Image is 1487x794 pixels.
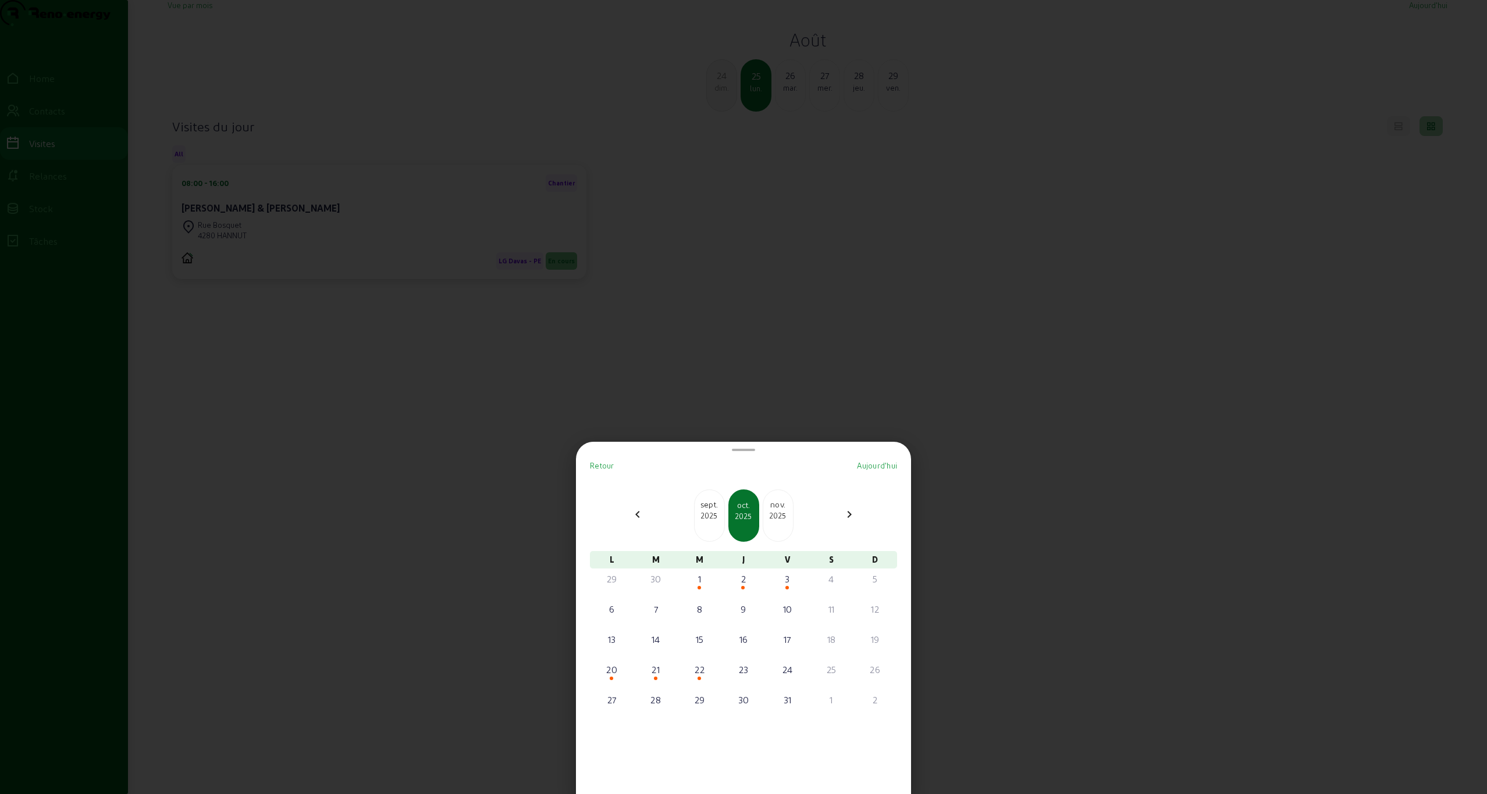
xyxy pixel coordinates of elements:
[814,663,848,677] div: 25
[726,602,760,616] div: 9
[726,663,760,677] div: 23
[858,693,892,707] div: 2
[726,632,760,646] div: 16
[770,572,805,586] div: 3
[595,693,629,707] div: 27
[590,551,634,568] div: L
[638,693,673,707] div: 28
[814,632,848,646] div: 18
[766,551,809,568] div: V
[763,499,793,510] div: nov.
[842,507,856,521] mat-icon: chevron_right
[678,551,721,568] div: M
[853,551,897,568] div: D
[695,510,724,521] div: 2025
[721,551,765,568] div: J
[809,551,853,568] div: S
[631,507,645,521] mat-icon: chevron_left
[682,693,717,707] div: 29
[595,663,629,677] div: 20
[638,572,673,586] div: 30
[770,602,805,616] div: 10
[634,551,677,568] div: M
[595,602,629,616] div: 6
[595,572,629,586] div: 29
[858,663,892,677] div: 26
[814,693,848,707] div: 1
[770,632,805,646] div: 17
[763,510,793,521] div: 2025
[858,572,892,586] div: 5
[730,511,758,521] div: 2025
[730,499,758,511] div: oct.
[682,572,717,586] div: 1
[814,602,848,616] div: 11
[595,632,629,646] div: 13
[726,693,760,707] div: 30
[682,602,717,616] div: 8
[590,461,614,470] span: Retour
[858,602,892,616] div: 12
[638,663,673,677] div: 21
[814,572,848,586] div: 4
[695,499,724,510] div: sept.
[857,461,897,470] span: Aujourd'hui
[858,632,892,646] div: 19
[770,663,805,677] div: 24
[726,572,760,586] div: 2
[638,602,673,616] div: 7
[770,693,805,707] div: 31
[638,632,673,646] div: 14
[682,663,717,677] div: 22
[682,632,717,646] div: 15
